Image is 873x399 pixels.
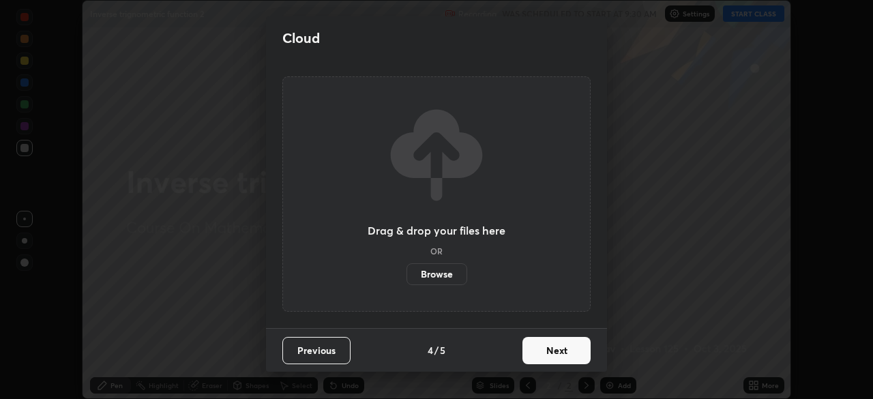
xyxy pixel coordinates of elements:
[522,337,591,364] button: Next
[282,29,320,47] h2: Cloud
[368,225,505,236] h3: Drag & drop your files here
[430,247,443,255] h5: OR
[428,343,433,357] h4: 4
[434,343,439,357] h4: /
[282,337,351,364] button: Previous
[440,343,445,357] h4: 5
